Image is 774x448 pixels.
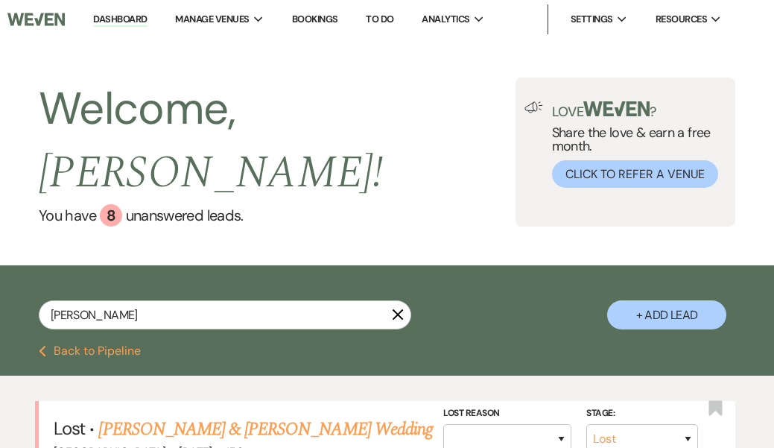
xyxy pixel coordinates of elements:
[586,406,698,422] label: Stage:
[39,345,141,357] button: Back to Pipeline
[543,101,727,188] div: Share the love & earn a free month.
[39,300,411,329] input: Search by name, event date, email address or phone number
[366,13,393,25] a: To Do
[7,4,64,35] img: Weven Logo
[39,78,516,204] h2: Welcome,
[175,12,249,27] span: Manage Venues
[98,416,432,443] a: [PERSON_NAME] & [PERSON_NAME] Wedding
[292,13,338,25] a: Bookings
[39,204,516,227] a: You have 8 unanswered leads.
[100,204,122,227] div: 8
[607,300,726,329] button: + Add Lead
[443,406,571,422] label: Lost Reason
[524,101,543,113] img: loud-speaker-illustration.svg
[552,101,727,119] p: Love ?
[552,160,718,188] button: Click to Refer a Venue
[39,139,383,207] span: [PERSON_NAME] !
[93,13,147,27] a: Dashboard
[571,12,613,27] span: Settings
[422,12,469,27] span: Analytics
[54,417,85,440] span: Lost
[656,12,707,27] span: Resources
[583,101,650,116] img: weven-logo-green.svg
